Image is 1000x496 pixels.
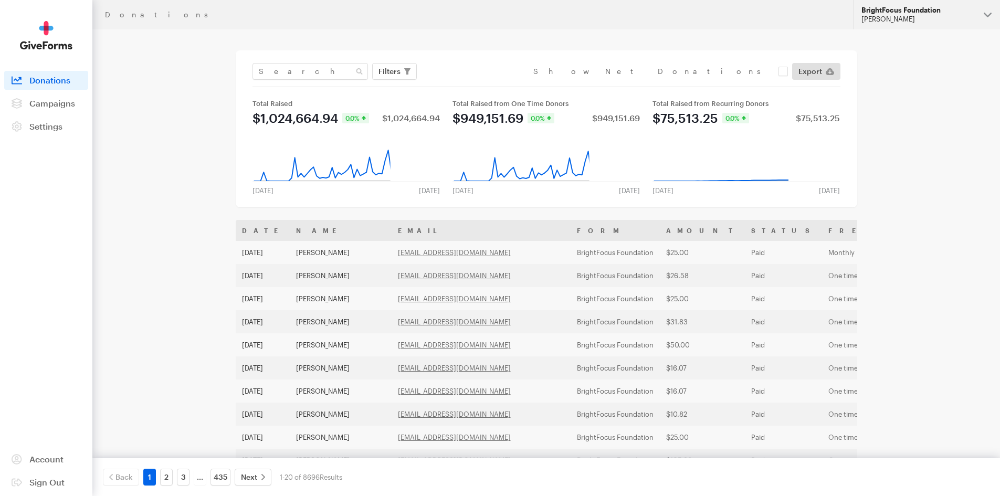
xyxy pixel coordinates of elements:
[660,241,745,264] td: $25.00
[398,410,511,418] a: [EMAIL_ADDRESS][DOMAIN_NAME]
[796,114,840,122] div: $75,513.25
[4,71,88,90] a: Donations
[290,379,392,403] td: [PERSON_NAME]
[745,287,822,310] td: Paid
[29,121,62,131] span: Settings
[398,294,511,303] a: [EMAIL_ADDRESS][DOMAIN_NAME]
[660,449,745,472] td: $105.36
[4,94,88,113] a: Campaigns
[745,264,822,287] td: Paid
[745,241,822,264] td: Paid
[236,287,290,310] td: [DATE]
[252,63,368,80] input: Search Name & Email
[798,65,822,78] span: Export
[20,21,72,50] img: GiveForms
[236,379,290,403] td: [DATE]
[398,387,511,395] a: [EMAIL_ADDRESS][DOMAIN_NAME]
[660,264,745,287] td: $26.58
[235,469,271,486] a: Next
[290,449,392,472] td: [PERSON_NAME]
[320,473,342,481] span: Results
[822,310,942,333] td: One time
[398,364,511,372] a: [EMAIL_ADDRESS][DOMAIN_NAME]
[446,186,480,195] div: [DATE]
[571,287,660,310] td: BrightFocus Foundation
[660,426,745,449] td: $25.00
[236,220,290,241] th: Date
[290,264,392,287] td: [PERSON_NAME]
[236,310,290,333] td: [DATE]
[822,287,942,310] td: One time
[252,99,440,108] div: Total Raised
[571,264,660,287] td: BrightFocus Foundation
[822,403,942,426] td: One time
[290,426,392,449] td: [PERSON_NAME]
[210,469,230,486] a: 435
[571,333,660,356] td: BrightFocus Foundation
[822,379,942,403] td: One time
[613,186,646,195] div: [DATE]
[290,356,392,379] td: [PERSON_NAME]
[398,433,511,441] a: [EMAIL_ADDRESS][DOMAIN_NAME]
[398,341,511,349] a: [EMAIL_ADDRESS][DOMAIN_NAME]
[822,220,942,241] th: Frequency
[236,356,290,379] td: [DATE]
[378,65,401,78] span: Filters
[398,248,511,257] a: [EMAIL_ADDRESS][DOMAIN_NAME]
[571,356,660,379] td: BrightFocus Foundation
[652,112,718,124] div: $75,513.25
[280,469,342,486] div: 1-20 of 8696
[29,98,75,108] span: Campaigns
[822,241,942,264] td: Monthly
[822,426,942,449] td: One time
[571,449,660,472] td: BrightFocus Foundation
[160,469,173,486] a: 2
[745,426,822,449] td: Paid
[822,333,942,356] td: One time
[822,356,942,379] td: One time
[29,477,65,487] span: Sign Out
[4,450,88,469] a: Account
[241,471,257,483] span: Next
[592,114,640,122] div: $949,151.69
[792,63,840,80] a: Export
[236,264,290,287] td: [DATE]
[236,241,290,264] td: [DATE]
[861,6,975,15] div: BrightFocus Foundation
[290,241,392,264] td: [PERSON_NAME]
[342,113,369,123] div: 0.0%
[398,271,511,280] a: [EMAIL_ADDRESS][DOMAIN_NAME]
[660,220,745,241] th: Amount
[29,454,64,464] span: Account
[813,186,846,195] div: [DATE]
[29,75,70,85] span: Donations
[290,220,392,241] th: Name
[660,356,745,379] td: $16.07
[246,186,280,195] div: [DATE]
[571,220,660,241] th: Form
[392,220,571,241] th: Email
[398,456,511,465] a: [EMAIL_ADDRESS][DOMAIN_NAME]
[660,379,745,403] td: $16.07
[571,403,660,426] td: BrightFocus Foundation
[660,403,745,426] td: $10.82
[745,220,822,241] th: Status
[236,403,290,426] td: [DATE]
[452,112,523,124] div: $949,151.69
[822,264,942,287] td: One time
[646,186,680,195] div: [DATE]
[177,469,190,486] a: 3
[236,333,290,356] td: [DATE]
[452,99,640,108] div: Total Raised from One Time Donors
[745,449,822,472] td: Paid
[745,403,822,426] td: Paid
[290,310,392,333] td: [PERSON_NAME]
[660,333,745,356] td: $50.00
[745,310,822,333] td: Paid
[4,473,88,492] a: Sign Out
[290,287,392,310] td: [PERSON_NAME]
[4,117,88,136] a: Settings
[236,426,290,449] td: [DATE]
[745,333,822,356] td: Paid
[861,15,975,24] div: [PERSON_NAME]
